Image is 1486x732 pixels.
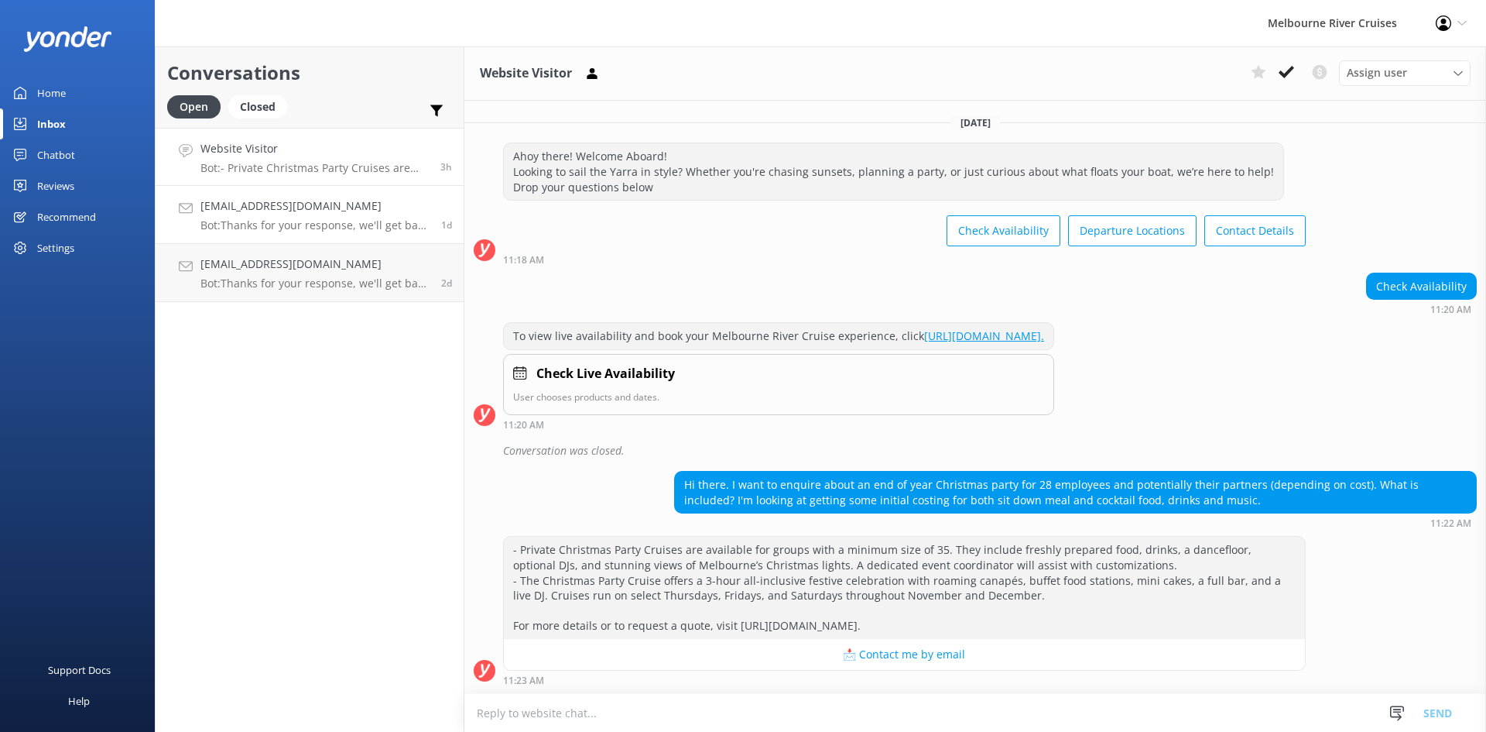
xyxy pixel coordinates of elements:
div: Assign User [1339,60,1471,85]
h4: [EMAIL_ADDRESS][DOMAIN_NAME] [200,256,430,273]
h3: Website Visitor [480,64,572,84]
div: Settings [37,232,74,263]
div: Hi there. I want to enquire about an end of year Christmas party for 28 employees and potentially... [675,472,1476,513]
a: [EMAIL_ADDRESS][DOMAIN_NAME]Bot:Thanks for your response, we'll get back to you as soon as we can... [156,186,464,244]
div: Oct 01 2025 11:23am (UTC +10:00) Australia/Sydney [503,675,1306,686]
a: Open [167,98,228,115]
div: To view live availability and book your Melbourne River Cruise experience, click [504,323,1053,349]
div: Oct 01 2025 11:22am (UTC +10:00) Australia/Sydney [674,517,1477,528]
a: Website VisitorBot:- Private Christmas Party Cruises are available for groups with a minimum size... [156,128,464,186]
button: Check Availability [947,215,1060,246]
div: Ahoy there! Welcome Aboard! Looking to sail the Yarra in style? Whether you're chasing sunsets, p... [504,143,1283,200]
button: Contact Details [1204,215,1306,246]
span: Oct 01 2025 11:22am (UTC +10:00) Australia/Sydney [440,160,452,174]
p: Bot: Thanks for your response, we'll get back to you as soon as we can during opening hours. [200,218,430,232]
h4: Check Live Availability [536,364,675,384]
a: [EMAIL_ADDRESS][DOMAIN_NAME]Bot:Thanks for your response, we'll get back to you as soon as we can... [156,244,464,302]
p: Bot: Thanks for your response, we'll get back to you as soon as we can during opening hours. [200,277,430,290]
span: Sep 29 2025 03:00pm (UTC +10:00) Australia/Sydney [441,218,452,232]
h2: Conversations [167,58,452,88]
div: Conversation was closed. [503,438,1477,464]
div: - Private Christmas Party Cruises are available for groups with a minimum size of 35. They includ... [504,537,1305,639]
h4: [EMAIL_ADDRESS][DOMAIN_NAME] [200,198,430,215]
div: Home [37,77,66,108]
div: Chatbot [37,139,75,170]
div: Closed [228,95,287,119]
div: Help [68,686,90,717]
strong: 11:20 AM [503,421,544,430]
strong: 11:18 AM [503,256,544,265]
span: Sep 29 2025 11:05am (UTC +10:00) Australia/Sydney [441,277,452,290]
div: Inbox [37,108,66,139]
span: [DATE] [951,116,1000,129]
div: Check Availability [1367,273,1476,300]
div: Support Docs [48,655,111,686]
div: Recommend [37,201,96,232]
div: Reviews [37,170,74,201]
div: Open [167,95,221,119]
strong: 11:22 AM [1430,519,1471,528]
strong: 11:20 AM [1430,305,1471,314]
div: Oct 01 2025 11:20am (UTC +10:00) Australia/Sydney [503,419,1054,430]
p: User chooses products and dates. [513,390,1044,404]
button: Departure Locations [1068,215,1197,246]
div: 2025-10-01T01:20:58.491 [474,438,1477,464]
div: Oct 01 2025 11:18am (UTC +10:00) Australia/Sydney [503,254,1306,265]
a: [URL][DOMAIN_NAME]. [924,328,1044,343]
span: Assign user [1347,64,1407,81]
h4: Website Visitor [200,140,429,157]
button: 📩 Contact me by email [504,639,1305,670]
img: yonder-white-logo.png [23,26,112,52]
p: Bot: - Private Christmas Party Cruises are available for groups with a minimum size of 35. They i... [200,161,429,175]
a: Closed [228,98,295,115]
strong: 11:23 AM [503,676,544,686]
div: Oct 01 2025 11:20am (UTC +10:00) Australia/Sydney [1366,304,1477,314]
